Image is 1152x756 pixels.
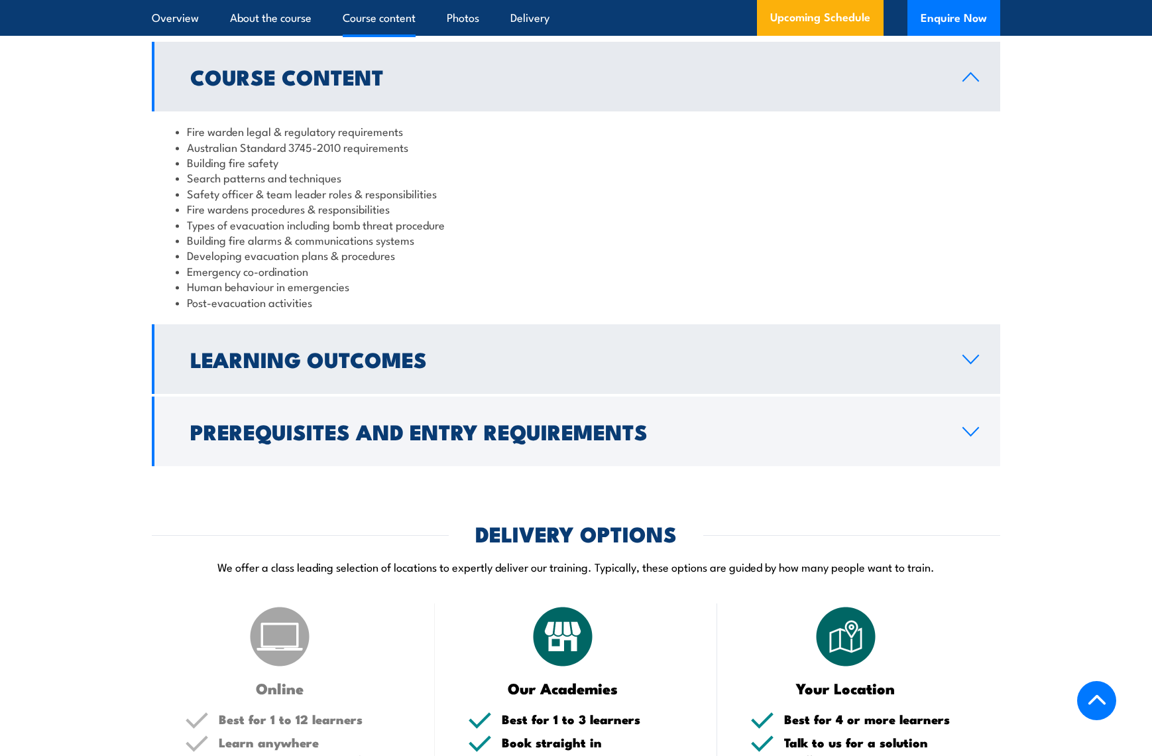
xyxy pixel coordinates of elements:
[185,680,375,696] h3: Online
[176,247,976,263] li: Developing evacuation plans & procedures
[502,713,685,725] h5: Best for 1 to 3 learners
[176,201,976,216] li: Fire wardens procedures & responsibilities
[152,397,1000,466] a: Prerequisites and Entry Requirements
[176,170,976,185] li: Search patterns and techniques
[176,139,976,155] li: Australian Standard 3745-2010 requirements
[784,713,967,725] h5: Best for 4 or more learners
[176,263,976,279] li: Emergency co-ordination
[152,324,1000,394] a: Learning Outcomes
[502,736,685,749] h5: Book straight in
[176,232,976,247] li: Building fire alarms & communications systems
[176,279,976,294] li: Human behaviour in emergencies
[784,736,967,749] h5: Talk to us for a solution
[152,42,1000,111] a: Course Content
[176,186,976,201] li: Safety officer & team leader roles & responsibilities
[468,680,658,696] h3: Our Academies
[176,155,976,170] li: Building fire safety
[750,680,941,696] h3: Your Location
[219,736,402,749] h5: Learn anywhere
[152,559,1000,574] p: We offer a class leading selection of locations to expertly deliver our training. Typically, thes...
[190,349,941,368] h2: Learning Outcomes
[190,422,941,440] h2: Prerequisites and Entry Requirements
[176,123,976,139] li: Fire warden legal & regulatory requirements
[176,294,976,310] li: Post-evacuation activities
[190,67,941,86] h2: Course Content
[475,524,677,542] h2: DELIVERY OPTIONS
[219,713,402,725] h5: Best for 1 to 12 learners
[176,217,976,232] li: Types of evacuation including bomb threat procedure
